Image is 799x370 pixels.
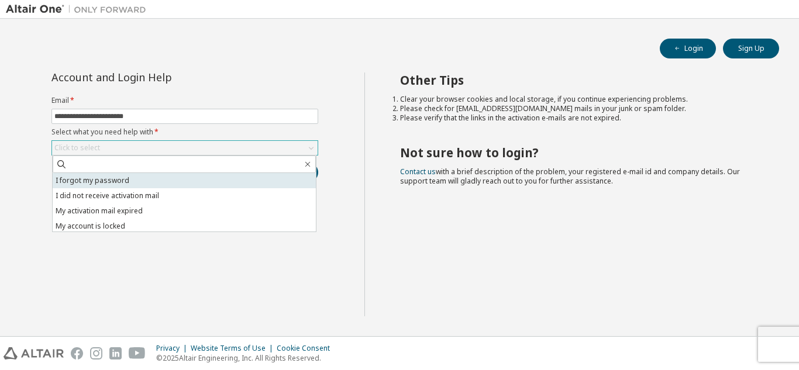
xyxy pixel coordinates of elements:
[6,4,152,15] img: Altair One
[400,145,759,160] h2: Not sure how to login?
[129,347,146,359] img: youtube.svg
[109,347,122,359] img: linkedin.svg
[156,344,191,353] div: Privacy
[723,39,779,58] button: Sign Up
[71,347,83,359] img: facebook.svg
[400,113,759,123] li: Please verify that the links in the activation e-mails are not expired.
[400,104,759,113] li: Please check for [EMAIL_ADDRESS][DOMAIN_NAME] mails in your junk or spam folder.
[51,127,318,137] label: Select what you need help with
[51,96,318,105] label: Email
[400,95,759,104] li: Clear your browser cookies and local storage, if you continue experiencing problems.
[400,167,740,186] span: with a brief description of the problem, your registered e-mail id and company details. Our suppo...
[277,344,337,353] div: Cookie Consent
[660,39,716,58] button: Login
[400,167,436,177] a: Contact us
[191,344,277,353] div: Website Terms of Use
[53,173,316,188] li: I forgot my password
[400,72,759,88] h2: Other Tips
[51,72,265,82] div: Account and Login Help
[90,347,102,359] img: instagram.svg
[52,141,318,155] div: Click to select
[4,347,64,359] img: altair_logo.svg
[54,143,100,153] div: Click to select
[156,353,337,363] p: © 2025 Altair Engineering, Inc. All Rights Reserved.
